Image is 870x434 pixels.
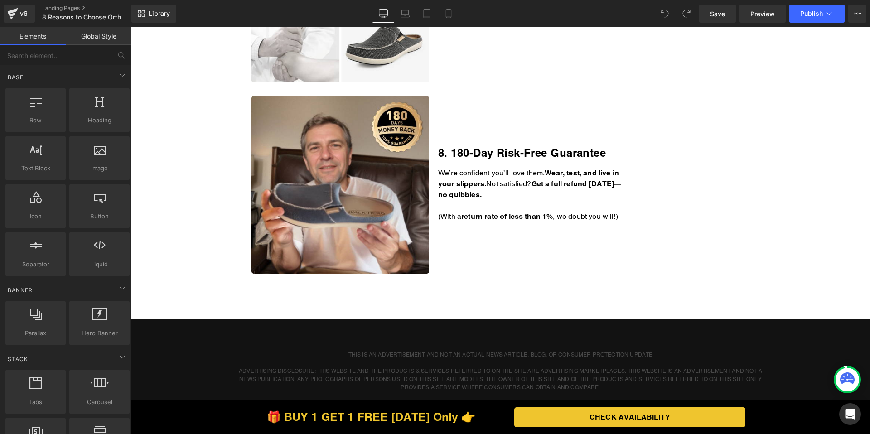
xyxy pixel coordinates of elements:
[4,5,35,23] a: v6
[656,5,674,23] button: Undo
[307,140,494,173] p: We’re confident you’ll love them. Not satisfied?
[105,340,635,364] p: ADVERTISING DISCLOSURE: THIS WEBSITE AND THE PRODUCTS & SERVICES REFERRED TO ON THE SITE ARE ADVE...
[72,328,127,338] span: Hero Banner
[7,73,24,82] span: Base
[42,5,146,12] a: Landing Pages
[416,5,438,23] a: Tablet
[8,260,63,269] span: Separator
[18,8,29,19] div: v6
[839,403,861,425] div: Open Intercom Messenger
[438,5,459,23] a: Mobile
[372,5,394,23] a: Desktop
[459,385,539,395] span: CHECK AVAILABILITY
[8,328,63,338] span: Parallax
[307,119,475,132] b: 8. 180-Day Risk-Free Guarantee
[8,164,63,173] span: Text Block
[394,5,416,23] a: Laptop
[307,184,494,195] p: (With a , we doubt you will!)
[136,383,345,396] span: 🎁 BUY 1 GET 1 FREE [DATE] Only 👉
[66,27,131,45] a: Global Style
[848,5,866,23] button: More
[330,185,422,193] strong: return rate of less than 1%
[8,212,63,221] span: Icon
[710,9,725,19] span: Save
[739,5,786,23] a: Preview
[72,116,127,125] span: Heading
[105,323,635,332] p: THIS IS AN ADVERTISEMENT AND NOT AN ACTUAL NEWS ARTICLE, BLOG, OR CONSUMER PROTECTION UPDATE
[800,10,823,17] span: Publish
[8,397,63,407] span: Tabs
[72,212,127,221] span: Button
[149,10,170,18] span: Library
[7,355,29,363] span: Stack
[72,260,127,269] span: Liquid
[750,9,775,19] span: Preview
[383,380,615,400] a: CHECK AVAILABILITY
[8,116,63,125] span: Row
[42,14,129,21] span: 8 Reasons to Choose Orthopaedic Slippers
[131,5,176,23] a: New Library
[307,140,494,195] div: To enrich screen reader interactions, please activate Accessibility in Grammarly extension settings
[72,397,127,407] span: Carousel
[7,286,34,294] span: Banner
[105,372,635,389] p: MARKETING DISCLOSURE: THIS WEBSITE IS A MARKET PLACE. AS SUCH YOU SHOULD KNOW THAT THE OWNER HAS ...
[677,5,696,23] button: Redo
[789,5,845,23] button: Publish
[72,164,127,173] span: Image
